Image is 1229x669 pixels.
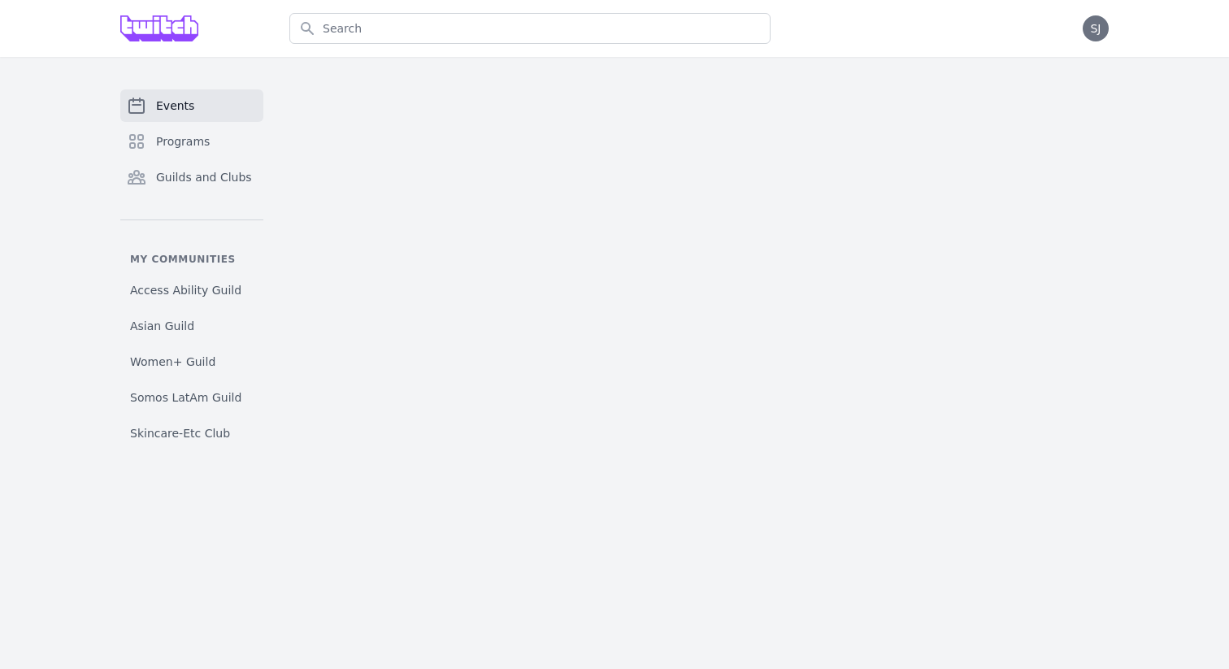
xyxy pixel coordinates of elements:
a: Access Ability Guild [120,276,263,305]
a: Women+ Guild [120,347,263,376]
button: SJ [1083,15,1109,41]
a: Guilds and Clubs [120,161,263,193]
span: Skincare-Etc Club [130,425,230,441]
span: Asian Guild [130,318,194,334]
a: Asian Guild [120,311,263,341]
a: Events [120,89,263,122]
input: Search [289,13,771,44]
span: Somos LatAm Guild [130,389,241,406]
span: Guilds and Clubs [156,169,252,185]
img: Grove [120,15,198,41]
span: SJ [1090,23,1101,34]
a: Programs [120,125,263,158]
span: Women+ Guild [130,354,215,370]
span: Events [156,98,194,114]
nav: Sidebar [120,89,263,448]
span: Programs [156,133,210,150]
a: Skincare-Etc Club [120,419,263,448]
p: My communities [120,253,263,266]
a: Somos LatAm Guild [120,383,263,412]
span: Access Ability Guild [130,282,241,298]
